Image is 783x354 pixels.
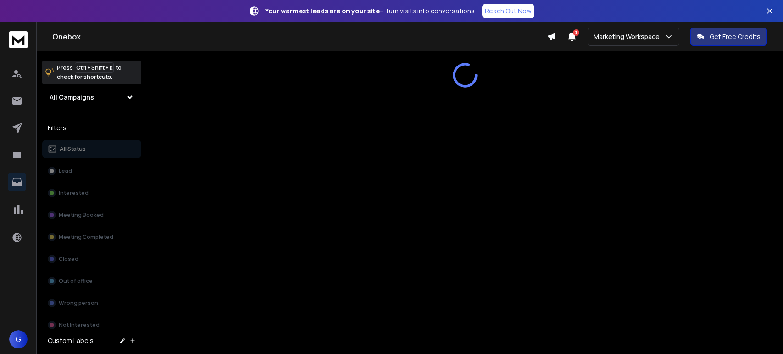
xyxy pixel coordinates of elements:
[485,6,532,16] p: Reach Out Now
[42,88,141,106] button: All Campaigns
[710,32,761,41] p: Get Free Credits
[9,330,28,348] button: G
[265,6,475,16] p: – Turn visits into conversations
[9,31,28,48] img: logo
[42,122,141,134] h3: Filters
[690,28,767,46] button: Get Free Credits
[48,336,94,345] h3: Custom Labels
[265,6,380,15] strong: Your warmest leads are on your site
[57,63,122,82] p: Press to check for shortcuts.
[482,4,534,18] a: Reach Out Now
[75,62,114,73] span: Ctrl + Shift + k
[573,29,579,36] span: 3
[594,32,663,41] p: Marketing Workspace
[52,31,547,42] h1: Onebox
[50,93,94,102] h1: All Campaigns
